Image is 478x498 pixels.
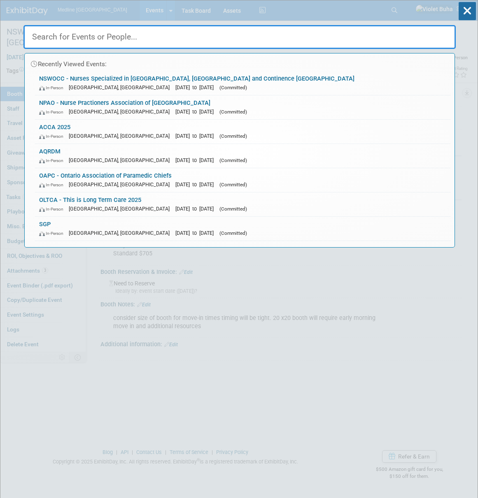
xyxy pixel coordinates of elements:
[175,181,218,188] span: [DATE] to [DATE]
[39,158,67,163] span: In-Person
[39,85,67,90] span: In-Person
[35,168,450,192] a: OAPC - Ontario Association of Paramedic Chiefs In-Person [GEOGRAPHIC_DATA], [GEOGRAPHIC_DATA] [DA...
[35,95,450,119] a: NPAO - Nurse Practioners Association of [GEOGRAPHIC_DATA] In-Person [GEOGRAPHIC_DATA], [GEOGRAPHI...
[69,157,174,163] span: [GEOGRAPHIC_DATA], [GEOGRAPHIC_DATA]
[175,230,218,236] span: [DATE] to [DATE]
[175,206,218,212] span: [DATE] to [DATE]
[69,181,174,188] span: [GEOGRAPHIC_DATA], [GEOGRAPHIC_DATA]
[39,109,67,115] span: In-Person
[219,206,247,212] span: (Committed)
[219,158,247,163] span: (Committed)
[35,217,450,241] a: SGP In-Person [GEOGRAPHIC_DATA], [GEOGRAPHIC_DATA] [DATE] to [DATE] (Committed)
[69,206,174,212] span: [GEOGRAPHIC_DATA], [GEOGRAPHIC_DATA]
[29,53,450,71] div: Recently Viewed Events:
[23,25,456,49] input: Search for Events or People...
[39,206,67,212] span: In-Person
[39,231,67,236] span: In-Person
[219,109,247,115] span: (Committed)
[69,109,174,115] span: [GEOGRAPHIC_DATA], [GEOGRAPHIC_DATA]
[175,133,218,139] span: [DATE] to [DATE]
[39,182,67,188] span: In-Person
[35,144,450,168] a: AQRDM In-Person [GEOGRAPHIC_DATA], [GEOGRAPHIC_DATA] [DATE] to [DATE] (Committed)
[219,133,247,139] span: (Committed)
[39,134,67,139] span: In-Person
[175,84,218,90] span: [DATE] to [DATE]
[69,84,174,90] span: [GEOGRAPHIC_DATA], [GEOGRAPHIC_DATA]
[35,71,450,95] a: NSWOCC - Nurses Specialized in [GEOGRAPHIC_DATA], [GEOGRAPHIC_DATA] and Continence [GEOGRAPHIC_DA...
[219,182,247,188] span: (Committed)
[69,133,174,139] span: [GEOGRAPHIC_DATA], [GEOGRAPHIC_DATA]
[219,230,247,236] span: (Committed)
[69,230,174,236] span: [GEOGRAPHIC_DATA], [GEOGRAPHIC_DATA]
[175,109,218,115] span: [DATE] to [DATE]
[35,192,450,216] a: OLTCA - This is Long Term Care 2025 In-Person [GEOGRAPHIC_DATA], [GEOGRAPHIC_DATA] [DATE] to [DAT...
[175,157,218,163] span: [DATE] to [DATE]
[35,120,450,144] a: ACCA 2025 In-Person [GEOGRAPHIC_DATA], [GEOGRAPHIC_DATA] [DATE] to [DATE] (Committed)
[219,85,247,90] span: (Committed)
